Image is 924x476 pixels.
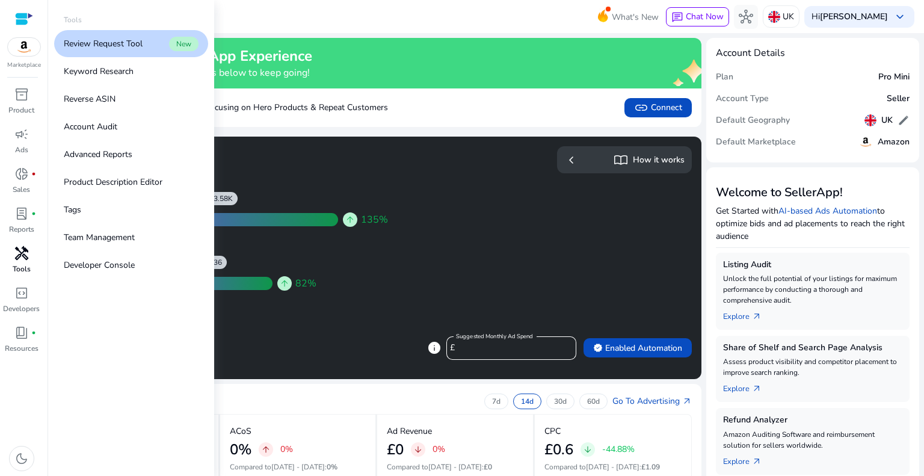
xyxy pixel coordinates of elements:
[584,338,692,357] button: verifiedEnabled Automation
[15,144,28,155] p: Ads
[427,341,442,355] span: info
[64,231,135,244] p: Team Management
[64,37,143,50] p: Review Request Tool
[209,258,227,267] div: 136
[387,425,432,437] p: Ad Revenue
[14,127,29,141] span: campaign
[881,116,893,126] h5: UK
[280,445,293,454] p: 0%
[31,330,36,335] span: fiber_manual_record
[484,462,492,472] span: £0
[671,11,683,23] span: chat
[64,120,117,133] p: Account Audit
[752,312,762,321] span: arrow_outward
[686,11,724,22] span: Chat Now
[230,425,251,437] p: ACoS
[13,264,31,274] p: Tools
[5,343,38,354] p: Resources
[723,260,902,270] h5: Listing Audit
[723,378,771,395] a: Explorearrow_outward
[64,203,81,216] p: Tags
[634,100,682,115] span: Connect
[820,11,888,22] b: [PERSON_NAME]
[64,93,115,105] p: Reverse ASIN
[450,342,455,353] span: £
[812,13,888,21] p: Hi
[614,153,628,167] span: import_contacts
[641,462,660,472] span: £1.09
[624,98,692,117] button: linkConnect
[521,397,534,406] p: 14d
[230,462,366,472] p: Compared to :
[7,61,41,70] p: Marketplace
[14,451,29,466] span: dark_mode
[723,415,902,425] h5: Refund Analyzer
[587,397,600,406] p: 60d
[63,163,372,175] h4: Forecasted Monthly Growth
[739,10,753,24] span: hub
[413,445,423,454] span: arrow_downward
[327,462,337,472] span: 0%
[169,37,199,51] span: New
[14,246,29,261] span: handyman
[64,148,132,161] p: Advanced Reports
[752,457,762,466] span: arrow_outward
[716,205,910,243] p: Get Started with to optimize bids and ad placements to reach the right audience
[14,167,29,181] span: donut_small
[716,137,796,147] h5: Default Marketplace
[230,441,251,459] h2: 0%
[492,397,500,406] p: 7d
[8,38,40,56] img: amazon.svg
[544,441,573,459] h2: £0.6
[602,445,635,454] p: -44.88%
[783,6,794,27] p: UK
[612,7,659,28] span: What's New
[361,212,388,227] span: 135%
[768,11,780,23] img: uk.svg
[723,306,771,323] a: Explorearrow_outward
[858,135,873,149] img: amazon.svg
[583,445,593,454] span: arrow_downward
[428,462,482,472] span: [DATE] - [DATE]
[261,445,271,454] span: arrow_upward
[564,153,579,167] span: chevron_left
[716,185,910,200] h3: Welcome to SellerApp!
[64,14,82,25] p: Tools
[633,155,685,165] h5: How it works
[544,462,682,472] p: Compared to :
[716,116,790,126] h5: Default Geography
[8,105,34,116] p: Product
[723,343,902,353] h5: Share of Shelf and Search Page Analysis
[682,397,692,406] span: arrow_outward
[64,259,135,271] p: Developer Console
[433,445,445,454] p: 0%
[716,72,733,82] h5: Plan
[295,276,316,291] span: 82%
[387,441,404,459] h2: £0
[666,7,729,26] button: chatChat Now
[878,137,910,147] h5: Amazon
[898,114,910,126] span: edit
[593,342,682,354] span: Enabled Automation
[723,451,771,468] a: Explorearrow_outward
[752,384,762,394] span: arrow_outward
[456,332,533,341] mat-label: Suggested Monthly Ad Spend
[64,65,134,78] p: Keyword Research
[554,397,567,406] p: 30d
[14,326,29,340] span: book_4
[586,462,639,472] span: [DATE] - [DATE]
[387,462,523,472] p: Compared to :
[723,273,902,306] p: Unlock the full potential of your listings for maximum performance by conducting a thorough and c...
[864,114,876,126] img: uk.svg
[878,72,910,82] h5: Pro Mini
[209,194,238,203] div: 63.58K
[13,184,30,195] p: Sales
[31,172,36,176] span: fiber_manual_record
[31,211,36,216] span: fiber_manual_record
[723,429,902,451] p: Amazon Auditing Software and reimbursement solution for sellers worldwide.
[280,279,289,288] span: arrow_upward
[544,425,561,437] p: CPC
[893,10,907,24] span: keyboard_arrow_down
[634,100,648,115] span: link
[734,5,758,29] button: hub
